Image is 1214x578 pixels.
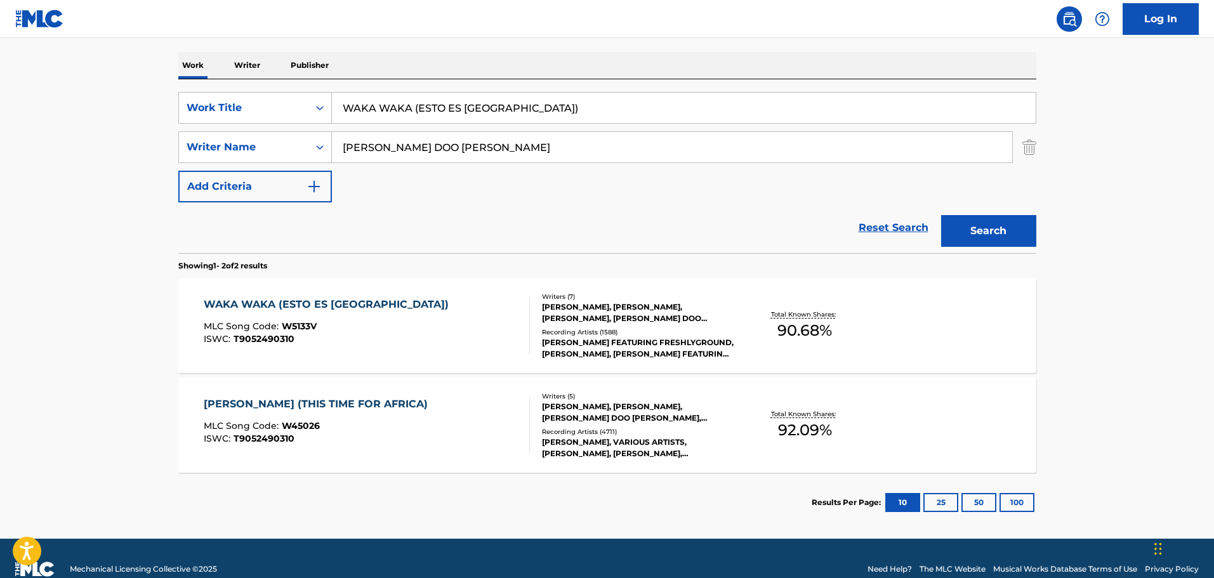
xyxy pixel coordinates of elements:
[542,391,734,401] div: Writers ( 5 )
[812,497,884,508] p: Results Per Page:
[852,214,935,242] a: Reset Search
[307,179,322,194] img: 9d2ae6d4665cec9f34b9.svg
[178,378,1036,473] a: [PERSON_NAME] (THIS TIME FOR AFRICA)MLC Song Code:W45026ISWC:T9052490310Writers (5)[PERSON_NAME],...
[178,52,208,79] p: Work
[542,437,734,459] div: [PERSON_NAME], VARIOUS ARTISTS, [PERSON_NAME], [PERSON_NAME], [PERSON_NAME], [PERSON_NAME], PARTY...
[941,215,1036,247] button: Search
[993,563,1137,575] a: Musical Works Database Terms of Use
[542,337,734,360] div: [PERSON_NAME] FEATURING FRESHLYGROUND, [PERSON_NAME], [PERSON_NAME] FEATURING FRESHLYGROUND, VARI...
[15,10,64,28] img: MLC Logo
[771,310,839,319] p: Total Known Shares:
[234,433,294,444] span: T9052490310
[1000,493,1034,512] button: 100
[542,292,734,301] div: Writers ( 7 )
[204,333,234,345] span: ISWC :
[777,319,832,342] span: 90.68 %
[778,419,832,442] span: 92.09 %
[178,278,1036,373] a: WAKA WAKA (ESTO ES [GEOGRAPHIC_DATA])MLC Song Code:W5133VISWC:T9052490310Writers (7)[PERSON_NAME]...
[868,563,912,575] a: Need Help?
[1145,563,1199,575] a: Privacy Policy
[1022,131,1036,163] img: Delete Criterion
[187,100,301,115] div: Work Title
[542,327,734,337] div: Recording Artists ( 1588 )
[204,320,282,332] span: MLC Song Code :
[885,493,920,512] button: 10
[1095,11,1110,27] img: help
[1151,517,1214,578] iframe: Chat Widget
[1123,3,1199,35] a: Log In
[230,52,264,79] p: Writer
[178,171,332,202] button: Add Criteria
[771,409,839,419] p: Total Known Shares:
[920,563,986,575] a: The MLC Website
[282,420,320,431] span: W45026
[1057,6,1082,32] a: Public Search
[178,92,1036,253] form: Search Form
[204,420,282,431] span: MLC Song Code :
[282,320,317,332] span: W5133V
[923,493,958,512] button: 25
[70,563,217,575] span: Mechanical Licensing Collective © 2025
[542,401,734,424] div: [PERSON_NAME], [PERSON_NAME], [PERSON_NAME] DOO [PERSON_NAME], [PERSON_NAME] [PERSON_NAME] MEBARA...
[204,433,234,444] span: ISWC :
[287,52,333,79] p: Publisher
[961,493,996,512] button: 50
[204,397,434,412] div: [PERSON_NAME] (THIS TIME FOR AFRICA)
[15,562,55,577] img: logo
[234,333,294,345] span: T9052490310
[178,260,267,272] p: Showing 1 - 2 of 2 results
[187,140,301,155] div: Writer Name
[1090,6,1115,32] div: Help
[542,301,734,324] div: [PERSON_NAME], [PERSON_NAME], [PERSON_NAME], [PERSON_NAME] DOO [PERSON_NAME], [PERSON_NAME], [PER...
[1062,11,1077,27] img: search
[542,427,734,437] div: Recording Artists ( 4711 )
[204,297,455,312] div: WAKA WAKA (ESTO ES [GEOGRAPHIC_DATA])
[1154,530,1162,568] div: Drag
